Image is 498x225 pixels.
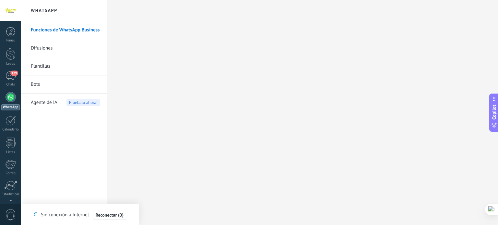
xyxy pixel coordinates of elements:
[96,213,124,217] span: Reconectar (0)
[31,39,100,57] a: Difusiones
[21,57,107,75] li: Plantillas
[21,21,107,39] li: Funciones de WhatsApp Business
[93,210,126,220] button: Reconectar (0)
[1,83,20,87] div: Chats
[1,192,20,197] div: Estadísticas
[21,39,107,57] li: Difusiones
[10,71,18,76] span: 139
[1,171,20,175] div: Correo
[491,105,497,119] span: Copilot
[34,209,126,220] div: Sin conexión a Internet
[31,21,100,39] a: Funciones de WhatsApp Business
[1,62,20,66] div: Leads
[21,75,107,94] li: Bots
[31,94,57,112] span: Agente de IA
[31,75,100,94] a: Bots
[21,94,107,111] li: Agente de IA
[1,39,20,43] div: Panel
[1,104,20,110] div: WhatsApp
[66,99,100,106] span: Pruébalo ahora!
[1,150,20,154] div: Listas
[31,94,100,112] a: Agente de IAPruébalo ahora!
[31,57,100,75] a: Plantillas
[1,128,20,132] div: Calendario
